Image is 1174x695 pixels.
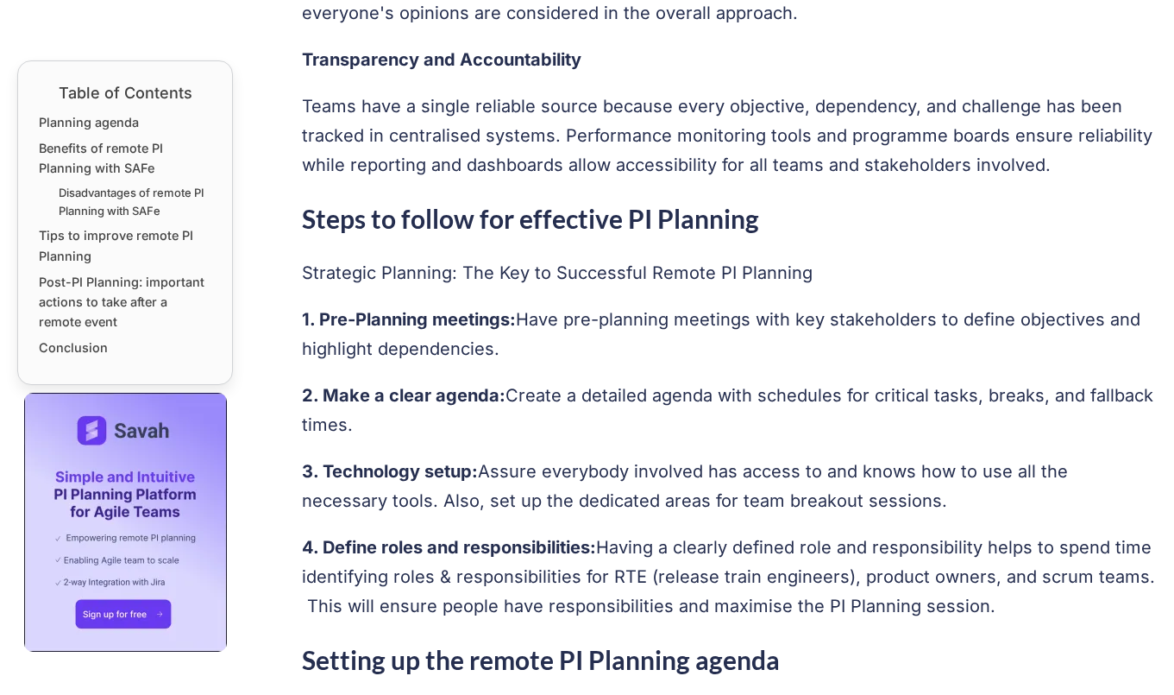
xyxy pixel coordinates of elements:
[59,184,211,220] a: Disadvantages of remote PI Planning with SAFe
[302,305,1157,363] p: Have pre-planning meetings with key stakeholders to define objectives and highlight dependencies.
[1088,612,1174,695] iframe: Chat Widget
[302,457,1157,515] p: Assure everybody involved has access to and knows how to use all the necessary tools. Also, set u...
[302,45,1157,74] h4: Transparency and Accountability
[302,381,1157,439] p: Create a detailed agenda with schedules for critical tasks, breaks, and fallback times.
[39,272,211,332] a: Post-PI Planning: important actions to take after a remote event
[302,385,505,406] strong: 2. Make a clear agenda:
[302,461,478,482] strong: 3. Technology setup:
[39,338,108,357] a: Conclusion
[302,638,1157,682] h2: Setting up the remote PI Planning agenda
[39,225,211,265] a: Tips to improve remote PI Planning
[302,92,1157,180] p: Teams have a single reliable source because every objective, dependency, and challenge has been t...
[302,533,1157,621] p: Having a clearly defined role and responsibility helps to spend time identifying roles & responsi...
[39,82,211,104] div: Table of Contents
[302,537,596,558] strong: 4. Define roles and responsibilities:
[302,258,1157,287] p: Strategic Planning: The Key to Successful Remote PI Planning
[302,197,1157,241] h2: Steps to follow for effective PI Planning
[39,138,211,178] a: Benefits of remote PI Planning with SAFe
[302,309,516,330] strong: 1. Pre-Planning meetings:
